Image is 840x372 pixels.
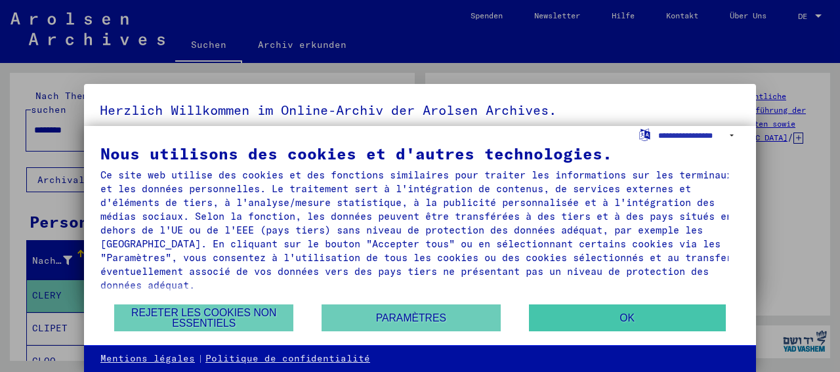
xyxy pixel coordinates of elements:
a: Mentions légales [100,352,195,365]
button: OK [529,304,726,331]
h5: Herzlich Willkommen im Online-Archiv der Arolsen Archives. [100,100,740,121]
div: Nous utilisons des cookies et d'autres technologies. [100,146,740,161]
select: Choisir la langue [658,126,740,145]
label: Choisir la langue [638,128,652,140]
button: Paramètres [322,304,501,331]
a: Politique de confidentialité [205,352,370,365]
div: Ce site web utilise des cookies et des fonctions similaires pour traiter les informations sur les... [100,168,740,292]
button: Rejeter les cookies non essentiels [114,304,293,331]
